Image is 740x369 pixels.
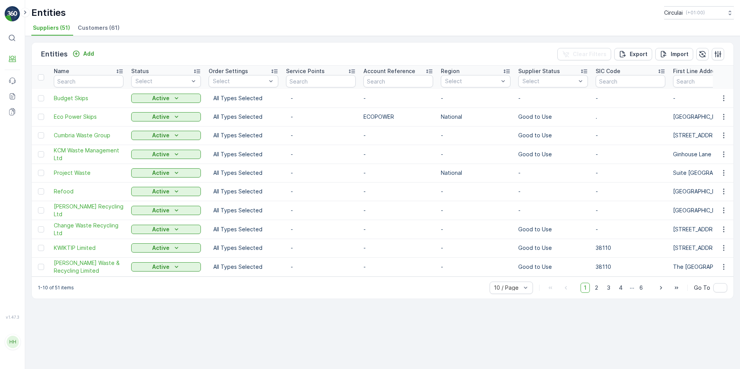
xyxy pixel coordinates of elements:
td: - [592,89,669,108]
td: - [514,164,592,182]
p: ( +01:00 ) [686,10,705,16]
span: Cumbria Waste Group [54,132,123,139]
p: Select [213,77,266,85]
span: 2 [591,283,602,293]
p: Status [131,67,149,75]
span: 4 [615,283,626,293]
span: 6 [636,283,646,293]
td: - [360,182,437,201]
button: Add [69,49,97,58]
p: All Types Selected [213,94,274,102]
p: - [291,150,351,158]
span: Refood [54,188,123,195]
p: Active [152,226,170,233]
span: KWIKTIP Limited [54,244,123,252]
p: Order Settings [209,67,248,75]
button: Import [655,48,693,60]
td: - [514,201,592,220]
td: - [592,182,669,201]
td: - [514,182,592,201]
a: Eco Power Skips [54,113,123,121]
td: - [437,89,514,108]
p: All Types Selected [213,244,274,252]
td: 38110 [592,239,669,257]
button: Export [614,48,652,60]
p: [PERSON_NAME][EMAIL_ADDRESS][DOMAIN_NAME] [24,344,72,363]
td: - [437,201,514,220]
p: - [291,94,351,102]
p: - [291,113,351,121]
p: - [291,244,351,252]
button: Clear Filters [557,48,611,60]
td: - [592,201,669,220]
div: Toggle Row Selected [38,170,44,176]
span: Change Waste Recycling Ltd [54,222,123,237]
p: Active [152,132,170,139]
input: Search [54,75,123,87]
td: Good to Use [514,108,592,126]
p: Add [83,50,94,58]
td: Good to Use [514,239,592,257]
button: Active [131,112,201,121]
p: Select [445,77,498,85]
p: Active [152,188,170,195]
td: Good to Use [514,220,592,239]
button: Active [131,187,201,196]
div: Toggle Row Selected [38,245,44,251]
div: Toggle Row Selected [38,151,44,157]
td: - [437,182,514,201]
button: Active [131,131,201,140]
td: - [437,126,514,145]
p: Service Points [286,67,325,75]
td: . [592,108,669,126]
a: KCM Waste Management Ltd [54,147,123,162]
span: [PERSON_NAME] Waste & Recycling Limited [54,259,123,275]
button: Active [131,225,201,234]
p: Name [54,67,69,75]
p: Active [152,207,170,214]
button: Active [131,168,201,178]
p: SIC Code [596,67,620,75]
div: Toggle Row Selected [38,264,44,270]
a: Melton Waste & Recycling Limited [54,259,123,275]
p: - [291,226,351,233]
p: All Types Selected [213,113,274,121]
p: ⌘B [18,35,26,41]
p: Account Reference [363,67,415,75]
p: - [291,263,351,271]
span: 1 [581,283,590,293]
button: Circulai(+01:00) [664,6,734,19]
p: All Types Selected [213,207,274,214]
td: - [437,239,514,257]
p: All Types Selected [213,226,274,233]
td: - [437,220,514,239]
td: - [592,220,669,239]
p: First Line Address [673,67,722,75]
span: Customers (61) [78,24,120,32]
div: HH [7,336,19,348]
a: Budget Skips [54,94,123,102]
button: Active [131,243,201,253]
p: Entities [31,7,66,19]
span: 3 [603,283,614,293]
p: ... [630,283,634,293]
td: Good to Use [514,145,592,164]
p: Active [152,150,170,158]
div: Toggle Row Selected [38,188,44,195]
span: v 1.47.3 [5,315,20,319]
td: - [360,239,437,257]
p: [PERSON_NAME][EMAIL_ADDRESS][DOMAIN_NAME] [24,321,72,344]
button: Active [131,206,201,215]
td: Good to Use [514,257,592,276]
img: logo [5,6,20,22]
span: Go To [694,284,710,292]
p: Active [152,113,170,121]
button: Active [131,94,201,103]
p: Supplier Status [518,67,560,75]
p: All Types Selected [213,150,274,158]
span: Suppliers (51) [33,24,70,32]
span: [PERSON_NAME] Recycling Ltd [54,203,123,218]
